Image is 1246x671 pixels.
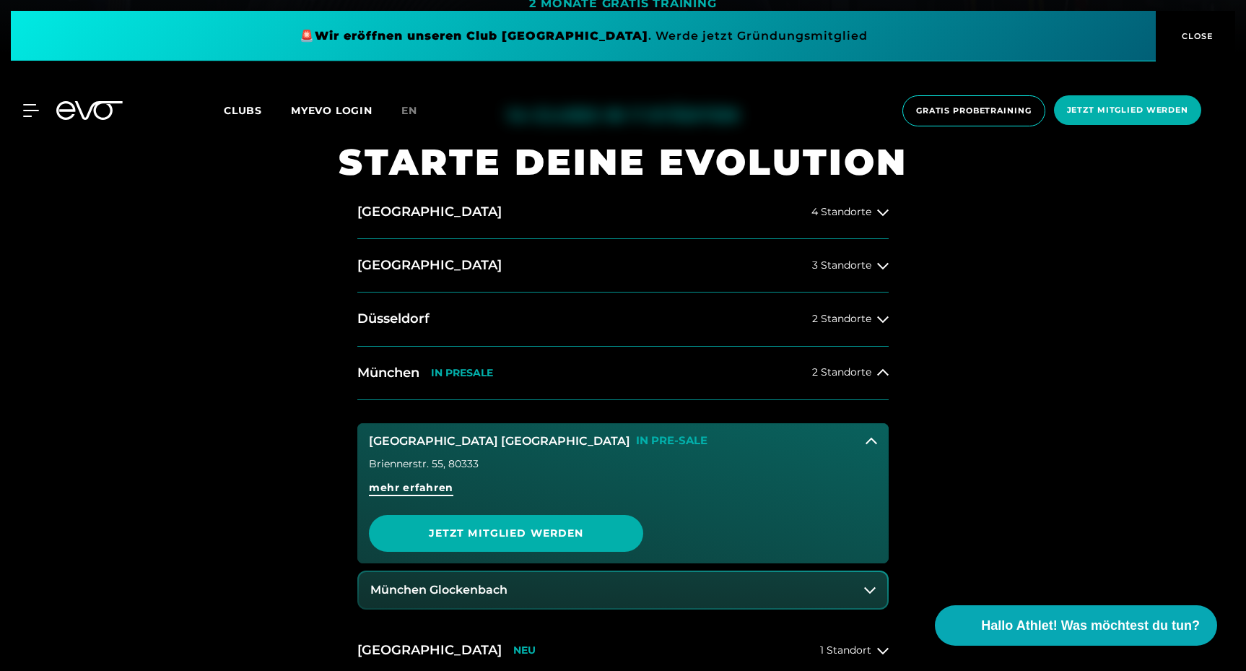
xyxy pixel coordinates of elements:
[224,103,291,117] a: Clubs
[357,293,889,346] button: Düsseldorf2 Standorte
[357,364,419,382] h2: München
[369,515,643,552] a: Jetzt Mitglied werden
[224,104,262,117] span: Clubs
[401,104,417,117] span: en
[981,616,1200,636] span: Hallo Athlet! Was möchtest du tun?
[357,310,430,328] h2: Düsseldorf
[812,313,871,324] span: 2 Standorte
[369,435,630,448] h3: [GEOGRAPHIC_DATA] [GEOGRAPHIC_DATA]
[1067,104,1188,116] span: Jetzt Mitglied werden
[820,645,871,656] span: 1 Standort
[401,103,435,119] a: en
[369,459,877,469] div: Briennerstr. 55 , 80333
[812,260,871,271] span: 3 Standorte
[1050,95,1206,126] a: Jetzt Mitglied werden
[357,256,502,274] h2: [GEOGRAPHIC_DATA]
[431,367,493,379] p: IN PRESALE
[1178,30,1214,43] span: CLOSE
[359,572,887,608] button: München Glockenbach
[935,605,1217,646] button: Hallo Athlet! Was möchtest du tun?
[369,480,877,506] a: mehr erfahren
[811,207,871,217] span: 4 Standorte
[513,644,536,657] p: NEU
[370,584,507,597] h3: München Glockenbach
[357,641,502,659] h2: [GEOGRAPHIC_DATA]
[369,480,453,495] span: mehr erfahren
[357,423,889,459] button: [GEOGRAPHIC_DATA] [GEOGRAPHIC_DATA]IN PRE-SALE
[636,435,707,447] p: IN PRE-SALE
[916,105,1032,117] span: Gratis Probetraining
[357,347,889,400] button: MünchenIN PRESALE2 Standorte
[898,95,1050,126] a: Gratis Probetraining
[357,186,889,239] button: [GEOGRAPHIC_DATA]4 Standorte
[357,203,502,221] h2: [GEOGRAPHIC_DATA]
[812,367,871,378] span: 2 Standorte
[291,104,373,117] a: MYEVO LOGIN
[404,526,609,541] span: Jetzt Mitglied werden
[357,239,889,293] button: [GEOGRAPHIC_DATA]3 Standorte
[1156,11,1235,61] button: CLOSE
[339,139,907,186] h1: STARTE DEINE EVOLUTION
